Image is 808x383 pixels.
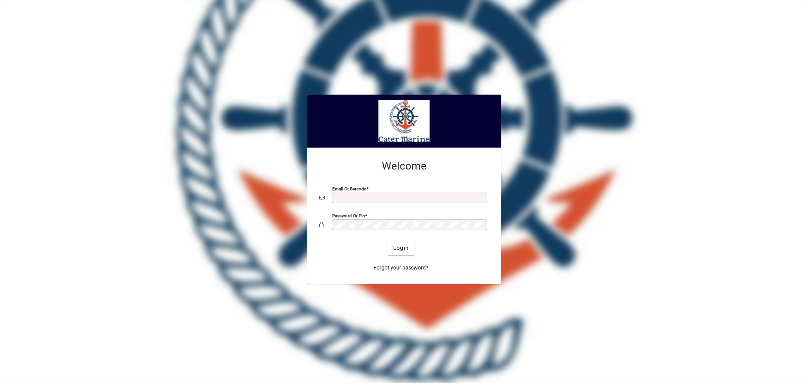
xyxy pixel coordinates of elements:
[374,264,428,272] span: Forgot your password?
[387,241,415,255] button: Login
[332,186,366,191] mat-label: Email or Barcode
[319,160,489,173] h2: Welcome
[332,213,365,218] mat-label: Password or Pin
[393,244,409,252] span: Login
[370,261,431,275] a: Forgot your password?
